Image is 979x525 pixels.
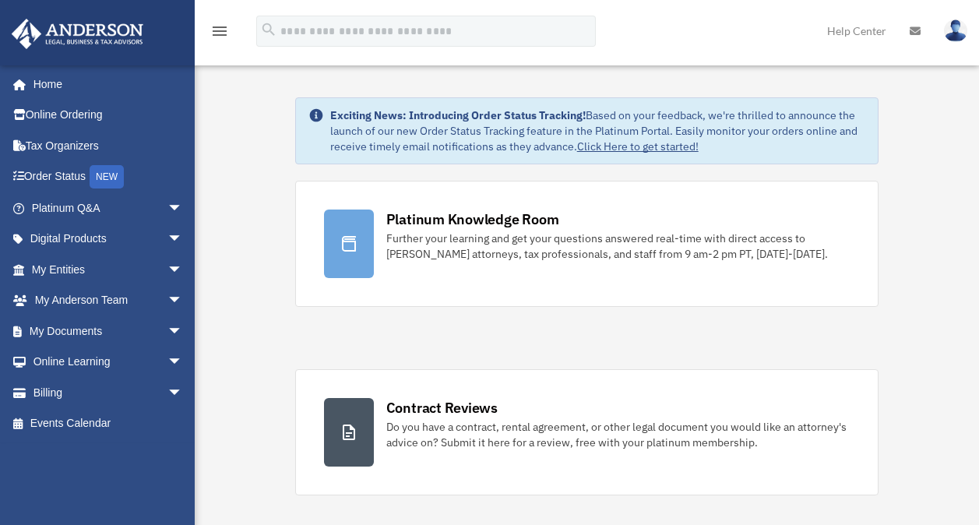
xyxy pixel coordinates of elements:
[386,419,850,450] div: Do you have a contract, rental agreement, or other legal document you would like an attorney's ad...
[11,377,206,408] a: Billingarrow_drop_down
[11,285,206,316] a: My Anderson Teamarrow_drop_down
[330,107,866,154] div: Based on your feedback, we're thrilled to announce the launch of our new Order Status Tracking fe...
[167,254,199,286] span: arrow_drop_down
[330,108,586,122] strong: Exciting News: Introducing Order Status Tracking!
[577,139,699,153] a: Click Here to get started!
[11,254,206,285] a: My Entitiesarrow_drop_down
[210,27,229,41] a: menu
[7,19,148,49] img: Anderson Advisors Platinum Portal
[386,398,498,418] div: Contract Reviews
[260,21,277,38] i: search
[295,181,879,307] a: Platinum Knowledge Room Further your learning and get your questions answered real-time with dire...
[167,224,199,255] span: arrow_drop_down
[90,165,124,189] div: NEW
[167,285,199,317] span: arrow_drop_down
[295,369,879,495] a: Contract Reviews Do you have a contract, rental agreement, or other legal document you would like...
[11,315,206,347] a: My Documentsarrow_drop_down
[11,347,206,378] a: Online Learningarrow_drop_down
[11,100,206,131] a: Online Ordering
[11,408,206,439] a: Events Calendar
[11,224,206,255] a: Digital Productsarrow_drop_down
[11,192,206,224] a: Platinum Q&Aarrow_drop_down
[167,377,199,409] span: arrow_drop_down
[210,22,229,41] i: menu
[386,231,850,262] div: Further your learning and get your questions answered real-time with direct access to [PERSON_NAM...
[167,192,199,224] span: arrow_drop_down
[11,161,206,193] a: Order StatusNEW
[167,315,199,347] span: arrow_drop_down
[167,347,199,379] span: arrow_drop_down
[11,130,206,161] a: Tax Organizers
[386,210,559,229] div: Platinum Knowledge Room
[944,19,967,42] img: User Pic
[11,69,199,100] a: Home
